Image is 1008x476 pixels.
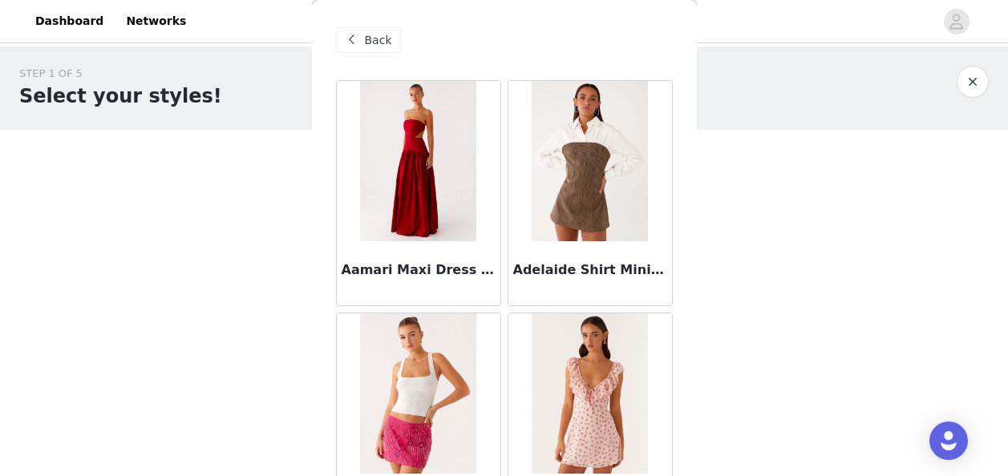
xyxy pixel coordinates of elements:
[532,81,648,241] img: Adelaide Shirt Mini Dress - Brown
[929,422,968,460] div: Open Intercom Messenger
[19,66,222,82] div: STEP 1 OF 5
[532,313,648,474] img: Adrina Ruffle Mini Dress - Pink Flower
[19,82,222,111] h1: Select your styles!
[360,313,476,474] img: Adored By You Mini Skirt - Fuchsia
[949,9,964,34] div: avatar
[360,81,476,241] img: Aamari Maxi Dress - Red
[116,3,196,39] a: Networks
[513,260,667,280] h3: Adelaide Shirt Mini Dress - Brown
[342,260,496,280] h3: Aamari Maxi Dress - Red
[26,3,113,39] a: Dashboard
[365,32,392,49] span: Back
